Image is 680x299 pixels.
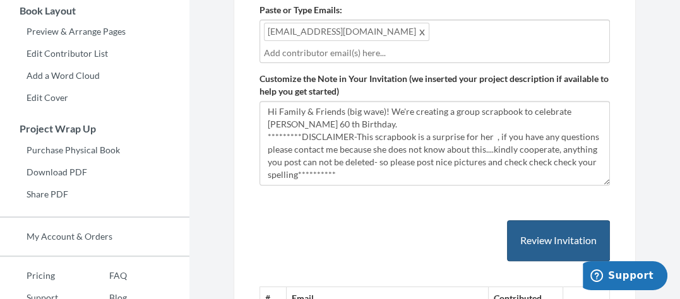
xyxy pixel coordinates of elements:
[264,23,429,41] span: [EMAIL_ADDRESS][DOMAIN_NAME]
[1,5,189,16] h3: Book Layout
[83,266,127,285] a: FAQ
[259,4,342,16] label: Paste or Type Emails:
[1,123,189,134] h3: Project Wrap Up
[507,220,610,261] button: Review Invitation
[583,261,667,293] iframe: Opens a widget where you can chat to one of our agents
[259,73,610,98] label: Customize the Note in Your Invitation (we inserted your project description if available to help ...
[259,101,610,185] textarea: Hi Family & Friends (big wave)! We're creating a group scrapbook to celebrate [PERSON_NAME] 60 th...
[264,46,605,60] input: Add contributor email(s) here...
